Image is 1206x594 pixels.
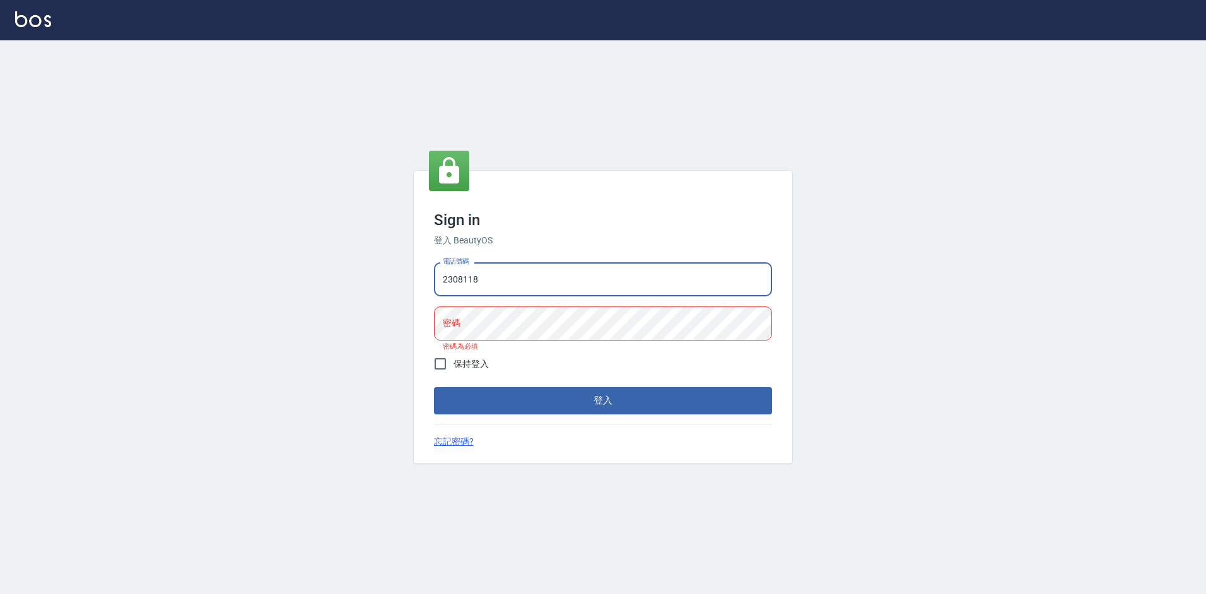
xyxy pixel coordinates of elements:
[434,234,772,247] h6: 登入 BeautyOS
[434,387,772,414] button: 登入
[434,435,474,448] a: 忘記密碼?
[434,211,772,229] h3: Sign in
[443,257,469,266] label: 電話號碼
[443,342,763,351] p: 密碼為必填
[15,11,51,27] img: Logo
[454,358,489,371] span: 保持登入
